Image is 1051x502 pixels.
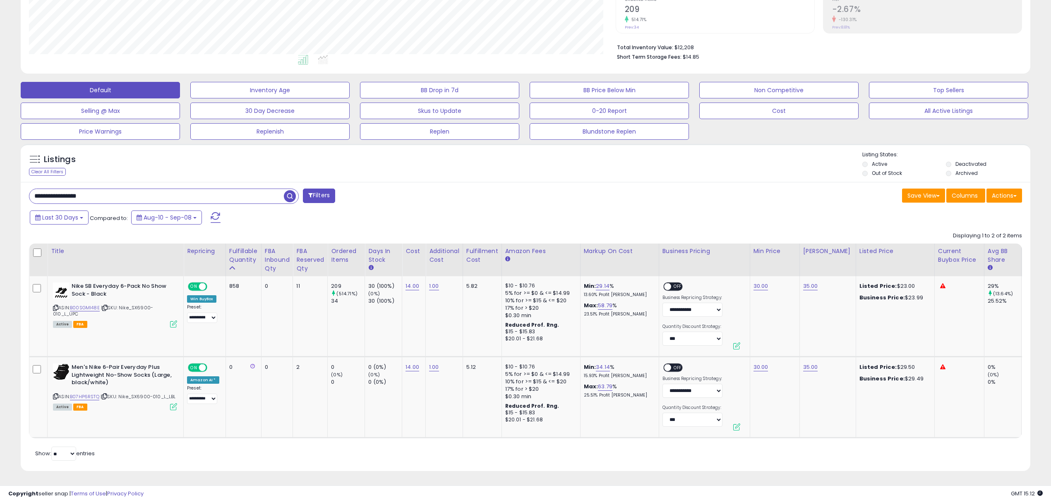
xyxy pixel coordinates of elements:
[35,449,95,457] span: Show: entries
[953,232,1022,240] div: Displaying 1 to 2 of 2 items
[584,247,655,256] div: Markup on Cost
[429,282,439,290] a: 1.00
[51,247,180,256] div: Title
[584,292,653,298] p: 13.60% Profit [PERSON_NAME]
[368,264,373,272] small: Days In Stock.
[859,294,928,301] div: $23.99
[671,283,684,290] span: OFF
[406,363,419,371] a: 14.00
[368,247,398,264] div: Days In Stock
[986,189,1022,203] button: Actions
[368,371,380,378] small: (0%)
[617,42,1016,52] li: $12,208
[872,160,887,167] label: Active
[596,282,609,290] a: 29.14
[296,282,321,290] div: 11
[21,103,180,119] button: Selling @ Max
[189,364,199,371] span: ON
[946,189,985,203] button: Columns
[836,17,857,23] small: -130.31%
[902,189,945,203] button: Save View
[505,328,574,335] div: $15 - $15.83
[187,247,222,256] div: Repricing
[832,5,1022,16] h2: -2.67%
[53,363,70,380] img: 41lKsgbuXzL._SL40_.jpg
[303,189,335,203] button: Filters
[331,363,365,371] div: 0
[505,416,574,423] div: $20.01 - $21.68
[296,247,324,273] div: FBA Reserved Qty
[187,385,219,404] div: Preset:
[753,247,796,256] div: Min Price
[368,363,402,371] div: 0 (0%)
[803,363,818,371] a: 35.00
[505,282,574,289] div: $10 - $10.76
[988,363,1021,371] div: 0%
[859,247,931,256] div: Listed Price
[466,363,495,371] div: 5.12
[530,82,689,98] button: BB Price Below Min
[671,364,684,371] span: OFF
[429,363,439,371] a: 1.00
[505,402,559,409] b: Reduced Prof. Rng.
[584,282,653,298] div: %
[229,247,258,264] div: Fulfillable Quantity
[505,312,574,319] div: $0.30 min
[144,213,192,222] span: Aug-10 - Sep-08
[584,282,596,290] b: Min:
[869,82,1028,98] button: Top Sellers
[505,321,559,328] b: Reduced Prof. Rng.
[952,191,978,200] span: Columns
[505,393,574,400] div: $0.30 min
[265,363,287,371] div: 0
[331,247,361,264] div: Ordered Items
[336,290,357,297] small: (514.71%)
[584,363,653,379] div: %
[869,103,1028,119] button: All Active Listings
[71,490,106,497] a: Terms of Use
[101,393,176,400] span: | SKU: Nike_SX6900-010_L_LBL
[505,304,574,312] div: 17% for > $20
[90,214,128,222] span: Compared to:
[584,373,653,379] p: 15.93% Profit [PERSON_NAME]
[265,282,287,290] div: 0
[584,301,598,309] b: Max:
[988,264,993,272] small: Avg BB Share.
[753,363,768,371] a: 30.00
[699,82,859,98] button: Non Competitive
[360,82,519,98] button: BB Drop in 7d
[53,363,177,409] div: ASIN:
[190,123,350,140] button: Replenish
[872,170,902,177] label: Out of Stock
[505,385,574,393] div: 17% for > $20
[832,25,850,30] small: Prev: 8.81%
[44,154,76,165] h5: Listings
[859,363,897,371] b: Listed Price:
[70,304,100,311] a: B00SGMI48E
[859,282,897,290] b: Listed Price:
[505,289,574,297] div: 5% for >= $0 & <= $14.99
[72,282,172,300] b: Nike SB Everyday 6-Pack No Show Sock - Black
[21,123,180,140] button: Price Warnings
[859,282,928,290] div: $23.00
[21,82,180,98] button: Default
[70,393,99,400] a: B07HP6RSTQ
[8,490,144,498] div: seller snap | |
[505,409,574,416] div: $15 - $15.83
[53,304,153,317] span: | SKU: Nike_SX6900-010_L_UPC
[683,53,699,61] span: $14.85
[360,123,519,140] button: Replen
[988,247,1018,264] div: Avg BB Share
[803,247,852,256] div: [PERSON_NAME]
[584,302,653,317] div: %
[662,324,722,330] label: Quantity Discount Strategy:
[53,282,70,299] img: 3149skLfEIL._SL40_.jpg
[617,44,673,51] b: Total Inventory Value:
[988,297,1021,305] div: 25.52%
[699,103,859,119] button: Cost
[955,170,978,177] label: Archived
[296,363,321,371] div: 2
[859,294,905,301] b: Business Price:
[859,375,928,382] div: $29.49
[206,364,219,371] span: OFF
